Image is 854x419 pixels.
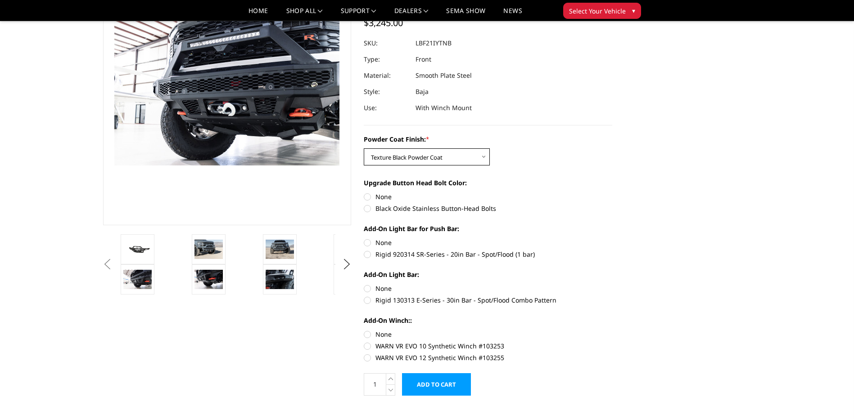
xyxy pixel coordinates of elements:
[416,51,431,67] dd: Front
[364,238,612,247] label: None
[446,8,485,21] a: SEMA Show
[341,8,376,21] a: Support
[101,258,114,271] button: Previous
[286,8,323,21] a: shop all
[364,35,409,51] dt: SKU:
[194,270,223,289] img: 2021-2025 Ford Raptor - Freedom Series - Baja Front Bumper (winch mount)
[364,51,409,67] dt: Type:
[809,376,854,419] iframe: Chat Widget
[364,192,612,201] label: None
[249,8,268,21] a: Home
[503,8,522,21] a: News
[364,178,612,187] label: Upgrade Button Head Bolt Color:
[364,295,612,305] label: Rigid 130313 E-Series - 30in Bar - Spot/Flood Combo Pattern
[364,17,403,29] span: $3,245.00
[340,258,353,271] button: Next
[364,353,612,362] label: WARN VR EVO 12 Synthetic Winch #103255
[416,67,472,84] dd: Smooth Plate Steel
[364,67,409,84] dt: Material:
[402,373,471,396] input: Add to Cart
[364,134,612,144] label: Powder Coat Finish:
[364,330,612,339] label: None
[632,6,635,15] span: ▾
[364,250,612,259] label: Rigid 920314 SR-Series - 20in Bar - Spot/Flood (1 bar)
[569,6,626,16] span: Select Your Vehicle
[364,204,612,213] label: Black Oxide Stainless Button-Head Bolts
[266,240,294,259] img: 2021-2025 Ford Raptor - Freedom Series - Baja Front Bumper (winch mount)
[364,100,409,116] dt: Use:
[364,316,612,325] label: Add-On Winch::
[364,84,409,100] dt: Style:
[394,8,429,21] a: Dealers
[364,284,612,293] label: None
[563,3,641,19] button: Select Your Vehicle
[416,35,452,51] dd: LBF21IYTNB
[364,224,612,233] label: Add-On Light Bar for Push Bar:
[123,243,152,256] img: 2021-2025 Ford Raptor - Freedom Series - Baja Front Bumper (winch mount)
[123,270,152,289] img: 2021-2025 Ford Raptor - Freedom Series - Baja Front Bumper (winch mount)
[266,270,294,289] img: 2021-2025 Ford Raptor - Freedom Series - Baja Front Bumper (winch mount)
[364,341,612,351] label: WARN VR EVO 10 Synthetic Winch #103253
[194,240,223,259] img: 2021-2025 Ford Raptor - Freedom Series - Baja Front Bumper (winch mount)
[416,100,472,116] dd: With Winch Mount
[364,270,612,279] label: Add-On Light Bar:
[416,84,429,100] dd: Baja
